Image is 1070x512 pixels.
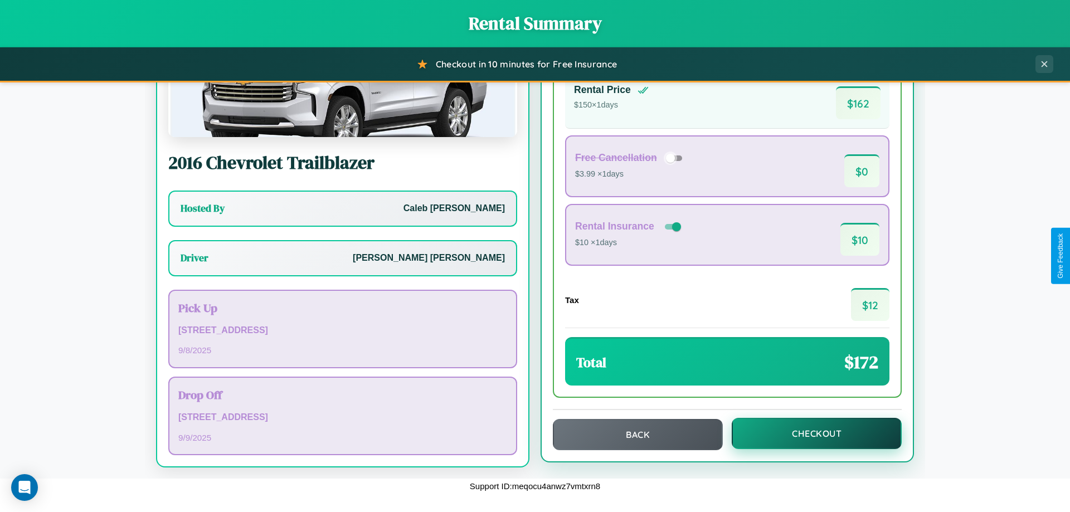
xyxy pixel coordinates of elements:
[403,201,505,217] p: Caleb [PERSON_NAME]
[181,202,225,215] h3: Hosted By
[178,300,507,316] h3: Pick Up
[178,323,507,339] p: [STREET_ADDRESS]
[574,84,631,96] h4: Rental Price
[851,288,889,321] span: $ 12
[178,430,507,445] p: 9 / 9 / 2025
[732,418,902,449] button: Checkout
[11,11,1059,36] h1: Rental Summary
[575,236,683,250] p: $10 × 1 days
[1057,233,1064,279] div: Give Feedback
[168,150,517,175] h2: 2016 Chevrolet Trailblazer
[11,474,38,501] div: Open Intercom Messenger
[576,353,606,372] h3: Total
[553,419,723,450] button: Back
[178,387,507,403] h3: Drop Off
[353,250,505,266] p: [PERSON_NAME] [PERSON_NAME]
[565,295,579,305] h4: Tax
[836,86,881,119] span: $ 162
[575,167,686,182] p: $3.99 × 1 days
[840,223,879,256] span: $ 10
[575,221,654,232] h4: Rental Insurance
[470,479,600,494] p: Support ID: meqocu4anwz7vmtxrn8
[574,98,649,113] p: $ 150 × 1 days
[178,343,507,358] p: 9 / 8 / 2025
[844,154,879,187] span: $ 0
[181,251,208,265] h3: Driver
[575,152,657,164] h4: Free Cancellation
[178,409,507,426] p: [STREET_ADDRESS]
[436,58,617,70] span: Checkout in 10 minutes for Free Insurance
[844,350,878,374] span: $ 172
